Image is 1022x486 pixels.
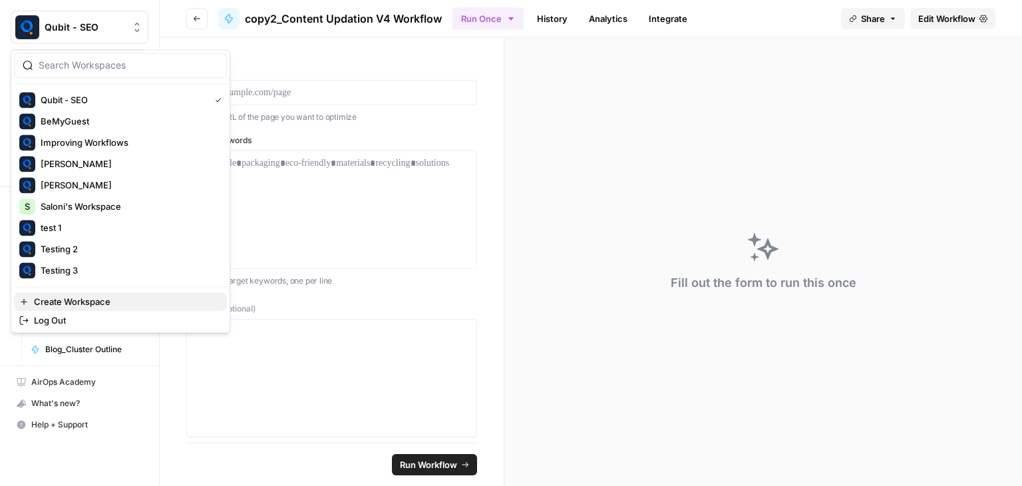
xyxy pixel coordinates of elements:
[186,111,477,124] p: Enter the URL of the page you want to optimize
[19,177,35,193] img: Sal Logo
[186,134,477,146] label: Target Keywords
[41,178,216,192] span: [PERSON_NAME]
[41,157,216,170] span: [PERSON_NAME]
[14,311,227,330] a: Log Out
[245,11,442,27] span: copy2_Content Updation V4 Workflow
[31,419,142,431] span: Help + Support
[41,264,216,277] span: Testing 3
[581,8,635,29] a: Analytics
[219,303,255,315] span: (Optional)
[11,11,148,44] button: Workspace: Qubit - SEO
[19,156,35,172] img: Sal Logo
[25,200,30,213] span: S
[41,242,216,256] span: Testing 2
[641,8,695,29] a: Integrate
[11,393,148,413] div: What's new?
[11,393,148,414] button: What's new?
[186,64,477,76] label: Target URL
[392,454,477,475] button: Run Workflow
[19,220,35,236] img: test 1 Logo
[19,134,35,150] img: Improving Workflows Logo
[25,339,148,360] a: Blog_Cluster Outline
[11,371,148,393] a: AirOps Academy
[41,115,216,128] span: BeMyGuest
[41,93,204,107] span: Qubit - SEO
[41,221,216,234] span: test 1
[452,7,524,30] button: Run Once
[34,314,216,327] span: Log Out
[19,113,35,129] img: BeMyGuest Logo
[15,15,39,39] img: Qubit - SEO Logo
[19,92,35,108] img: Qubit - SEO Logo
[19,241,35,257] img: Testing 2 Logo
[918,12,975,25] span: Edit Workflow
[45,21,125,34] span: Qubit - SEO
[41,136,216,149] span: Improving Workflows
[910,8,995,29] a: Edit Workflow
[34,295,216,308] span: Create Workspace
[19,262,35,278] img: Testing 3 Logo
[11,49,230,333] div: Workspace: Qubit - SEO
[31,376,142,388] span: AirOps Academy
[11,414,148,435] button: Help + Support
[41,200,216,213] span: Saloni's Workspace
[14,292,227,311] a: Create Workspace
[45,344,142,356] span: Blog_Cluster Outline
[186,274,477,288] p: Enter your target keywords, one per line
[841,8,905,29] button: Share
[861,12,885,25] span: Share
[671,274,856,292] div: Fill out the form to run this once
[186,303,477,315] label: Content
[529,8,576,29] a: History
[39,59,218,72] input: Search Workspaces
[218,8,442,29] a: copy2_Content Updation V4 Workflow
[400,458,457,471] span: Run Workflow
